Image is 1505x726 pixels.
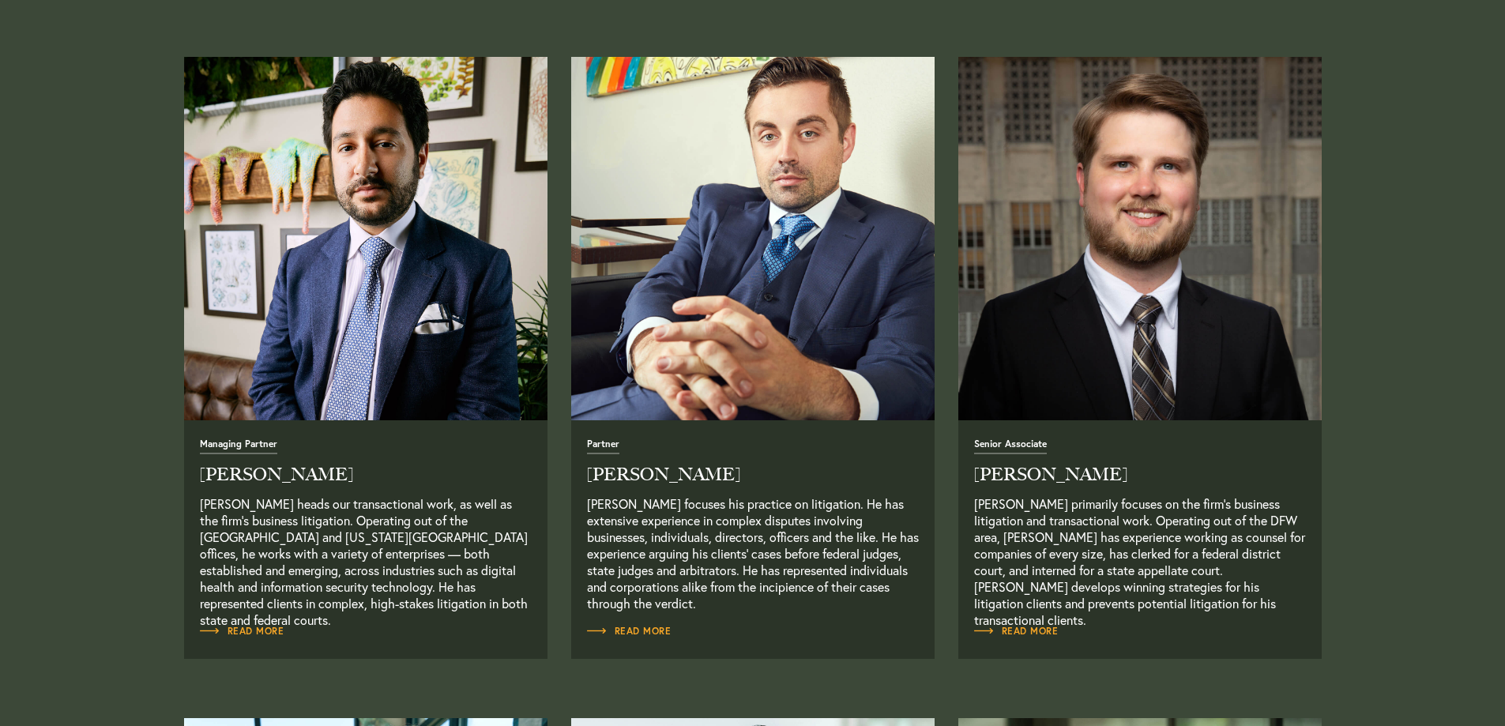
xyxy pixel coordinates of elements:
span: Read More [974,626,1059,636]
img: alex_conant.jpg [562,48,943,430]
p: [PERSON_NAME] focuses his practice on litigation. He has extensive experience in complex disputes... [587,495,919,611]
a: Read Full Bio [974,623,1059,639]
img: neema_amini-4.jpg [184,57,547,420]
a: Read Full Bio [587,623,672,639]
a: Read Full Bio [200,623,284,639]
a: Read Full Bio [200,437,532,611]
img: AC-Headshot-4462.jpg [958,57,1322,420]
span: Read More [587,626,672,636]
span: Managing Partner [200,439,277,454]
a: Read Full Bio [974,437,1306,611]
h2: [PERSON_NAME] [587,466,919,483]
a: Read Full Bio [184,57,547,420]
h2: [PERSON_NAME] [200,466,532,483]
a: Read Full Bio [587,437,919,611]
a: Read Full Bio [958,57,1322,420]
a: Read Full Bio [571,57,935,420]
h2: [PERSON_NAME] [974,466,1306,483]
p: [PERSON_NAME] primarily focuses on the firm’s business litigation and transactional work. Operati... [974,495,1306,611]
span: Senior Associate [974,439,1047,454]
span: Partner [587,439,619,454]
span: Read More [200,626,284,636]
p: [PERSON_NAME] heads our transactional work, as well as the firm’s business litigation. Operating ... [200,495,532,611]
